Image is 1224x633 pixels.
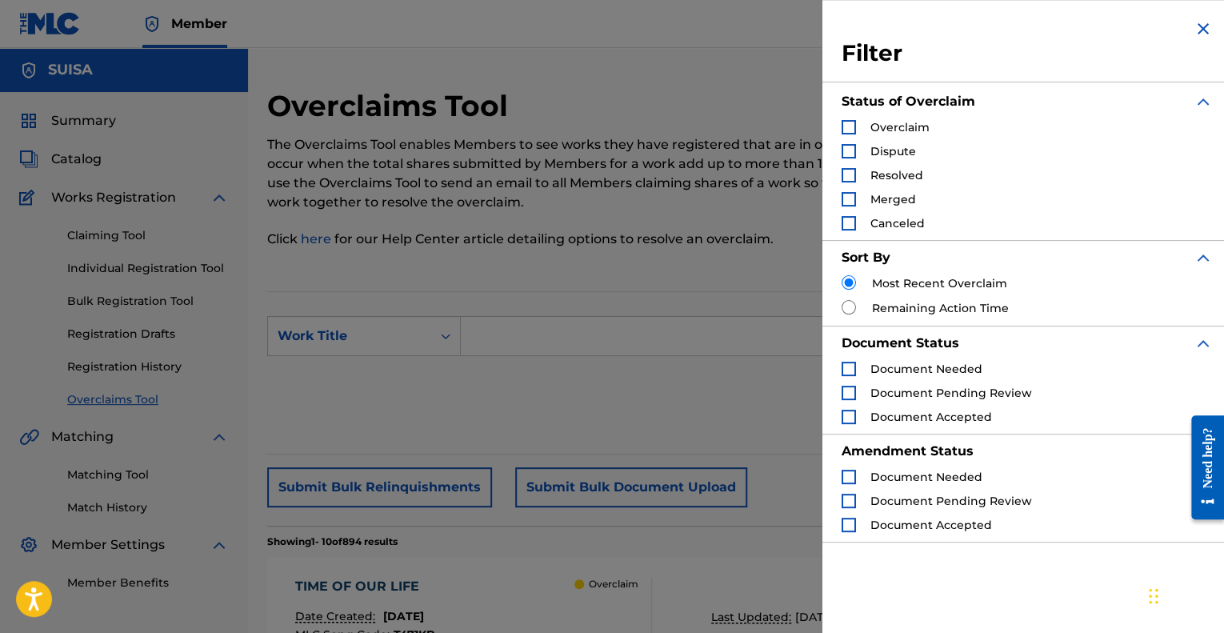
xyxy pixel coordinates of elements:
[67,359,229,375] a: Registration History
[1149,572,1158,620] div: Drag
[872,275,1007,292] label: Most Recent Overclaim
[67,391,229,408] a: Overclaims Tool
[51,150,102,169] span: Catalog
[171,14,227,33] span: Member
[795,610,834,624] span: [DATE]
[711,609,795,626] p: Last Updated:
[51,188,176,207] span: Works Registration
[19,111,116,130] a: SummarySummary
[1179,403,1224,531] iframe: Resource Center
[19,535,38,555] img: Member Settings
[67,467,229,483] a: Matching Tool
[67,293,229,310] a: Bulk Registration Tool
[870,386,1032,400] span: Document Pending Review
[67,499,229,516] a: Match History
[1194,248,1213,267] img: expand
[210,188,229,207] img: expand
[267,467,492,507] button: Submit Bulk Relinquishments
[872,300,1009,317] label: Remaining Action Time
[48,61,93,79] h5: SUISA
[67,575,229,591] a: Member Benefits
[301,231,334,246] a: here
[870,362,982,376] span: Document Needed
[267,316,1205,430] form: Search Form
[51,427,114,447] span: Matching
[842,94,975,109] strong: Status of Overclaim
[842,250,890,265] strong: Sort By
[1194,19,1213,38] img: close
[1194,92,1213,111] img: expand
[278,327,422,346] div: Work Title
[870,470,982,484] span: Document Needed
[842,39,1213,68] h3: Filter
[267,535,398,549] p: Showing 1 - 10 of 894 results
[267,230,989,249] p: Click for our Help Center article detailing options to resolve an overclaim.
[870,410,992,424] span: Document Accepted
[870,494,1032,508] span: Document Pending Review
[19,150,38,169] img: Catalog
[842,335,959,351] strong: Document Status
[870,120,930,134] span: Overclaim
[210,427,229,447] img: expand
[870,518,992,532] span: Document Accepted
[267,135,989,212] p: The Overclaims Tool enables Members to see works they have registered that are in overclaim. Over...
[515,467,747,507] button: Submit Bulk Document Upload
[267,88,516,124] h2: Overclaims Tool
[383,609,424,623] span: [DATE]
[67,227,229,244] a: Claiming Tool
[295,577,435,596] div: TIME OF OUR LIFE
[51,535,165,555] span: Member Settings
[589,577,638,591] p: Overclaim
[210,535,229,555] img: expand
[870,168,923,182] span: Resolved
[19,188,40,207] img: Works Registration
[1144,556,1224,633] iframe: Chat Widget
[67,260,229,277] a: Individual Registration Tool
[870,144,916,158] span: Dispute
[1194,334,1213,353] img: expand
[19,61,38,80] img: Accounts
[19,12,81,35] img: MLC Logo
[870,216,925,230] span: Canceled
[142,14,162,34] img: Top Rightsholder
[51,111,116,130] span: Summary
[870,192,916,206] span: Merged
[19,427,39,447] img: Matching
[842,443,974,459] strong: Amendment Status
[19,150,102,169] a: CatalogCatalog
[295,608,379,625] p: Date Created:
[67,326,229,343] a: Registration Drafts
[19,111,38,130] img: Summary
